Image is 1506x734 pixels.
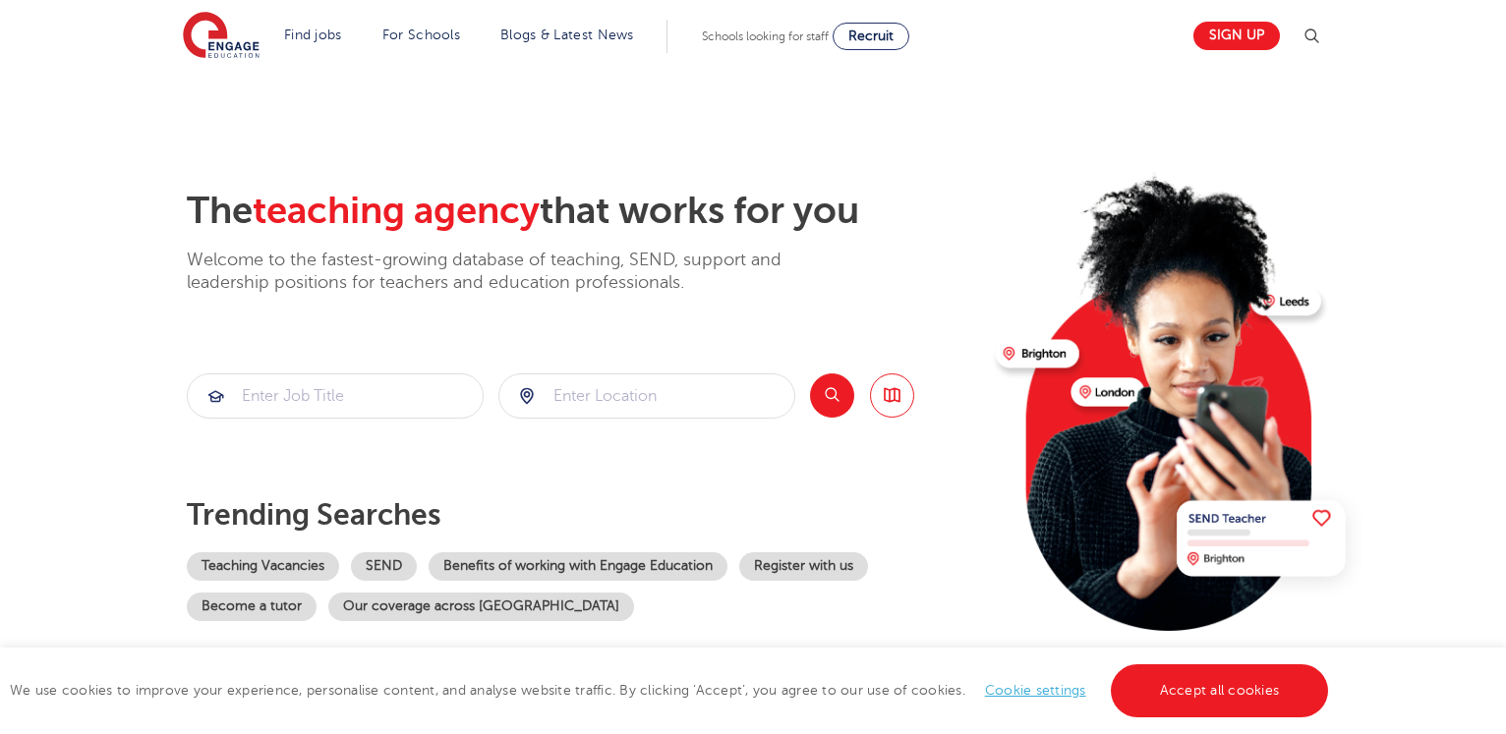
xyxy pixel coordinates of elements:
input: Submit [499,374,794,418]
a: Blogs & Latest News [500,28,634,42]
a: Cookie settings [985,683,1086,698]
a: Sign up [1193,22,1280,50]
a: Benefits of working with Engage Education [429,552,727,581]
img: Engage Education [183,12,260,61]
a: SEND [351,552,417,581]
span: Schools looking for staff [702,29,829,43]
p: Welcome to the fastest-growing database of teaching, SEND, support and leadership positions for t... [187,249,836,295]
a: Register with us [739,552,868,581]
input: Submit [188,374,483,418]
p: Trending searches [187,497,980,533]
a: For Schools [382,28,460,42]
a: Become a tutor [187,593,317,621]
span: teaching agency [253,190,540,232]
span: Recruit [848,28,894,43]
button: Search [810,373,854,418]
a: Recruit [833,23,909,50]
a: Accept all cookies [1111,664,1329,717]
span: We use cookies to improve your experience, personalise content, and analyse website traffic. By c... [10,683,1333,698]
div: Submit [187,373,484,419]
a: Find jobs [284,28,342,42]
h2: The that works for you [187,189,980,234]
a: Teaching Vacancies [187,552,339,581]
a: Our coverage across [GEOGRAPHIC_DATA] [328,593,634,621]
div: Submit [498,373,795,419]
